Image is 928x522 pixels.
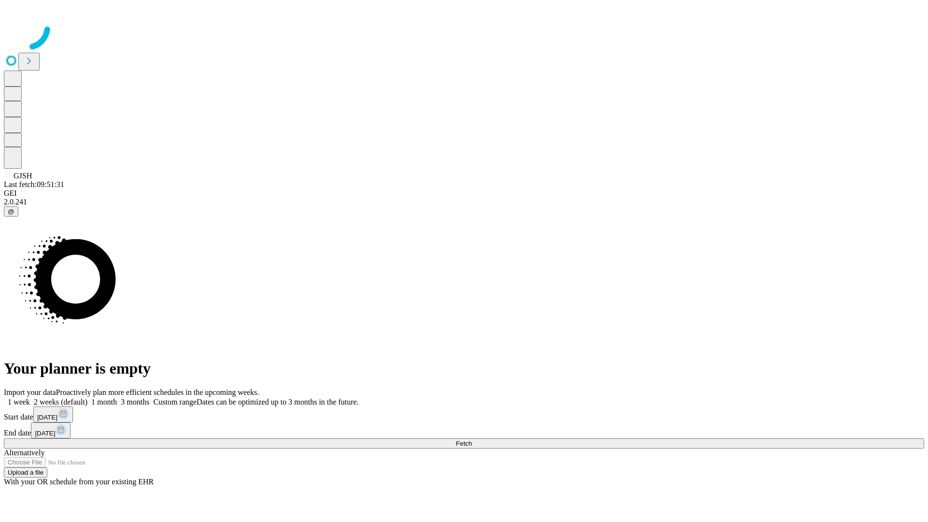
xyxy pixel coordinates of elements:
[456,440,472,447] span: Fetch
[121,398,149,406] span: 3 months
[56,388,259,396] span: Proactively plan more efficient schedules in the upcoming weeks.
[4,467,47,478] button: Upload a file
[8,208,14,215] span: @
[4,422,924,438] div: End date
[4,438,924,449] button: Fetch
[153,398,196,406] span: Custom range
[14,172,32,180] span: GJSH
[4,406,924,422] div: Start date
[37,414,58,421] span: [DATE]
[35,430,55,437] span: [DATE]
[4,206,18,217] button: @
[33,406,73,422] button: [DATE]
[34,398,87,406] span: 2 weeks (default)
[4,198,924,206] div: 2.0.241
[4,360,924,377] h1: Your planner is empty
[31,422,71,438] button: [DATE]
[4,449,44,457] span: Alternatively
[4,189,924,198] div: GEI
[4,388,56,396] span: Import your data
[8,398,30,406] span: 1 week
[4,180,64,188] span: Last fetch: 09:51:31
[91,398,117,406] span: 1 month
[197,398,359,406] span: Dates can be optimized up to 3 months in the future.
[4,478,154,486] span: With your OR schedule from your existing EHR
